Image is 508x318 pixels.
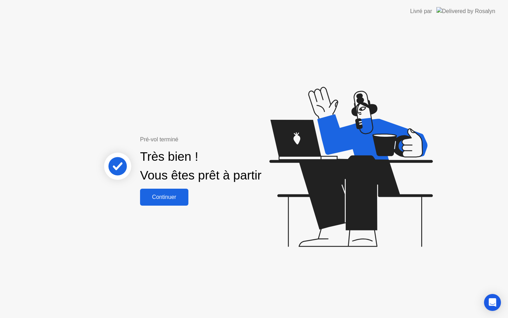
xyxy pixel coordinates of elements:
[140,135,286,144] div: Pré-vol terminé
[410,7,432,16] div: Livré par
[142,194,186,200] div: Continuer
[484,294,501,311] div: Open Intercom Messenger
[140,189,188,206] button: Continuer
[140,147,261,185] div: Très bien ! Vous êtes prêt à partir
[436,7,495,15] img: Delivered by Rosalyn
